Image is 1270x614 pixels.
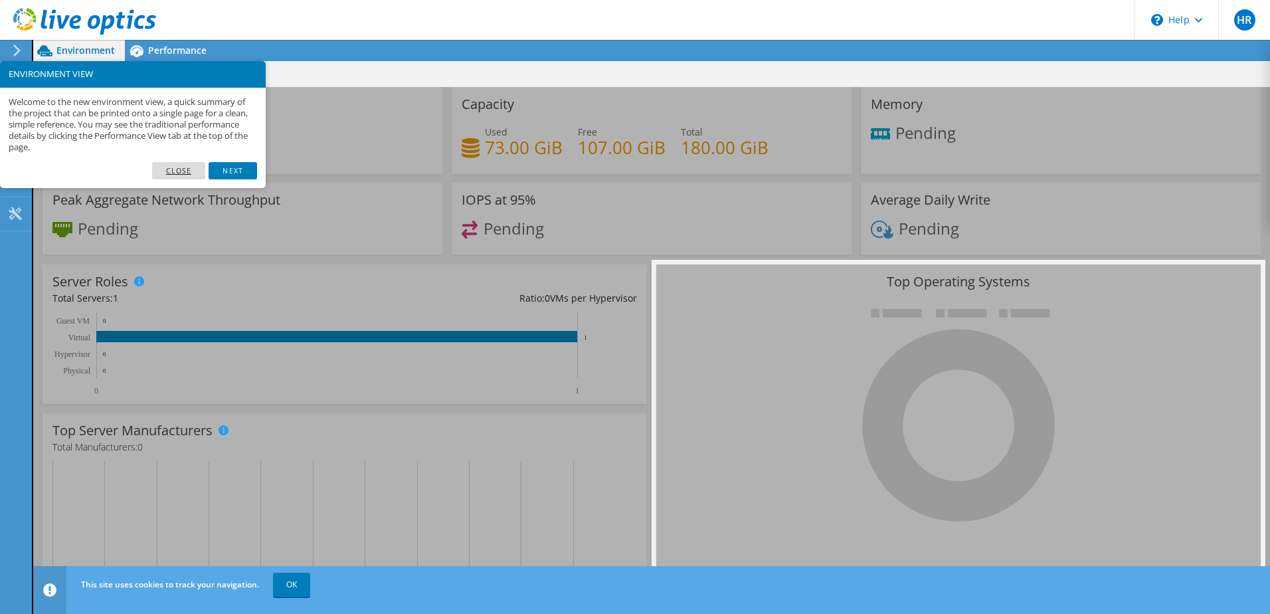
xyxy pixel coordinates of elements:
[56,44,115,56] span: Environment
[209,162,256,179] a: Next
[9,70,257,78] h3: ENVIRONMENT VIEW
[81,579,259,590] span: This site uses cookies to track your navigation.
[273,573,310,597] a: OK
[152,162,206,179] a: Close
[148,44,207,56] span: Performance
[1151,14,1163,26] svg: \n
[1234,9,1255,31] span: HR
[9,96,257,153] p: Welcome to the new environment view, a quick summary of the project that can be printed onto a si...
